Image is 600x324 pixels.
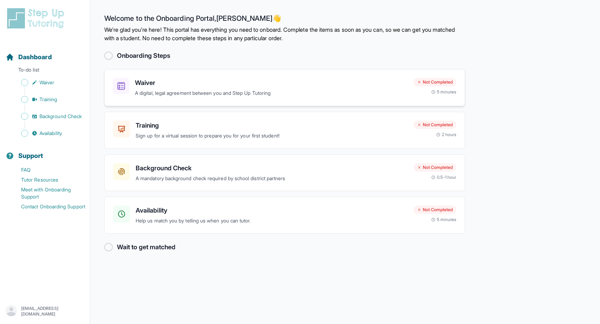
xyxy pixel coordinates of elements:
span: Background Check [39,113,82,120]
a: WaiverA digital, legal agreement between you and Step Up TutoringNot Completed5 minutes [104,69,465,106]
a: Contact Onboarding Support [6,202,90,212]
a: Background Check [6,111,90,121]
div: Not Completed [414,121,456,129]
a: Tutor Resources [6,175,90,185]
a: TrainingSign up for a virtual session to prepare you for your first student!Not Completed2 hours [104,112,465,149]
h2: Wait to get matched [117,242,175,252]
h3: Availability [136,206,408,215]
div: Not Completed [414,163,456,172]
h3: Background Check [136,163,408,173]
div: 0.5-1 hour [431,175,456,180]
div: Not Completed [414,206,456,214]
a: Waiver [6,78,90,87]
button: Support [3,140,87,164]
span: Support [18,151,43,161]
p: To-do list [3,66,87,76]
p: Help us match you by telling us when you can tutor. [136,217,408,225]
h2: Onboarding Steps [117,51,170,61]
button: Dashboard [3,41,87,65]
span: Availability [39,130,62,137]
p: We're glad you're here! This portal has everything you need to onboard. Complete the items as soo... [104,25,465,42]
button: [EMAIL_ADDRESS][DOMAIN_NAME] [6,305,84,318]
a: Availability [6,128,90,138]
h3: Waiver [135,78,408,88]
div: 5 minutes [431,89,456,95]
a: Dashboard [6,52,52,62]
a: AvailabilityHelp us match you by telling us when you can tutor.Not Completed5 minutes [104,197,465,234]
a: Training [6,94,90,104]
span: Waiver [39,79,54,86]
p: A mandatory background check required by school district partners [136,175,408,183]
span: Dashboard [18,52,52,62]
img: logo [6,7,68,30]
a: Meet with Onboarding Support [6,185,90,202]
a: FAQ [6,165,90,175]
div: Not Completed [414,78,456,86]
a: Background CheckA mandatory background check required by school district partnersNot Completed0.5... [104,154,465,191]
div: 2 hours [436,132,457,137]
h3: Training [136,121,408,130]
p: A digital, legal agreement between you and Step Up Tutoring [135,89,408,97]
p: [EMAIL_ADDRESS][DOMAIN_NAME] [21,306,84,317]
h2: Welcome to the Onboarding Portal, [PERSON_NAME] 👋 [104,14,465,25]
span: Training [39,96,57,103]
div: 5 minutes [431,217,456,222]
p: Sign up for a virtual session to prepare you for your first student! [136,132,408,140]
